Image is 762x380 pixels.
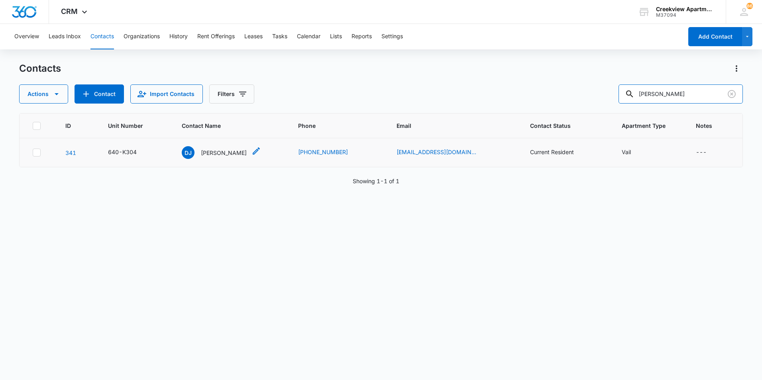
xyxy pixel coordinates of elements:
span: 86 [746,3,753,9]
button: Add Contact [688,27,742,46]
span: CRM [61,7,78,16]
button: History [169,24,188,49]
div: account id [656,12,714,18]
span: Email [397,121,500,130]
span: Contact Status [530,121,591,130]
div: Contact Status - Current Resident - Select to Edit Field [530,148,588,157]
span: Contact Name [182,121,267,130]
button: Actions [730,62,743,75]
button: Overview [14,24,39,49]
div: Current Resident [530,148,574,156]
button: Clear [725,88,738,100]
p: [PERSON_NAME] [201,149,247,157]
button: Add Contact [75,84,124,104]
a: Navigate to contact details page for Daryl Jones [65,149,76,156]
p: Showing 1-1 of 1 [353,177,399,185]
div: 640-K304 [108,148,137,156]
div: Contact Name - Daryl Jones - Select to Edit Field [182,146,261,159]
div: --- [696,148,707,157]
div: Vail [622,148,631,156]
div: Notes - - Select to Edit Field [696,148,721,157]
button: Reports [352,24,372,49]
span: DJ [182,146,194,159]
span: Apartment Type [622,121,677,130]
span: Unit Number [108,121,162,130]
button: Lists [330,24,342,49]
div: notifications count [746,3,753,9]
span: Notes [696,121,730,130]
button: Import Contacts [130,84,203,104]
button: Tasks [272,24,287,49]
button: Actions [19,84,68,104]
div: Email - darylwjones@hotmail.com - Select to Edit Field [397,148,491,157]
button: Calendar [297,24,320,49]
button: Rent Offerings [197,24,235,49]
button: Leads Inbox [49,24,81,49]
h1: Contacts [19,63,61,74]
a: [PHONE_NUMBER] [298,148,348,156]
button: Organizations [124,24,160,49]
div: Unit Number - 640-K304 - Select to Edit Field [108,148,151,157]
div: Phone - (970) 301-2330 - Select to Edit Field [298,148,362,157]
button: Settings [381,24,403,49]
input: Search Contacts [619,84,743,104]
button: Filters [209,84,254,104]
button: Contacts [90,24,114,49]
a: [EMAIL_ADDRESS][DOMAIN_NAME] [397,148,476,156]
span: Phone [298,121,366,130]
div: Apartment Type - Vail - Select to Edit Field [622,148,645,157]
button: Leases [244,24,263,49]
span: ID [65,121,78,130]
div: account name [656,6,714,12]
